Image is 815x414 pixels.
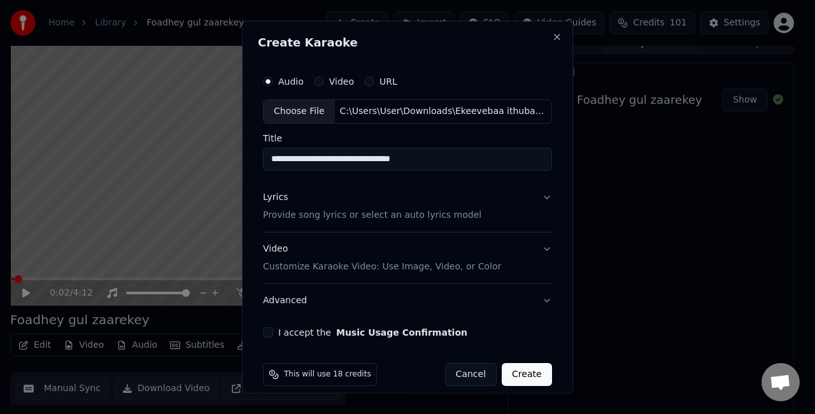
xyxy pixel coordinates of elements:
[263,232,552,283] button: VideoCustomize Karaoke Video: Use Image, Video, or Color
[502,362,552,385] button: Create
[263,208,481,221] p: Provide song lyrics or select an auto lyrics model
[336,327,467,336] button: I accept the
[263,190,288,203] div: Lyrics
[278,327,467,336] label: I accept the
[258,37,557,48] h2: Create Karaoke
[278,77,304,86] label: Audio
[263,180,552,231] button: LyricsProvide song lyrics or select an auto lyrics model
[263,283,552,317] button: Advanced
[263,260,501,273] p: Customize Karaoke Video: Use Image, Video, or Color
[284,369,371,379] span: This will use 18 credits
[379,77,397,86] label: URL
[263,242,501,273] div: Video
[445,362,497,385] button: Cancel
[264,100,335,123] div: Choose File
[263,133,552,142] label: Title
[329,77,354,86] label: Video
[335,105,551,118] div: C:\Users\User\Downloads\Ekeevebaa ithubaaru kuraashey (Cover).mp3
